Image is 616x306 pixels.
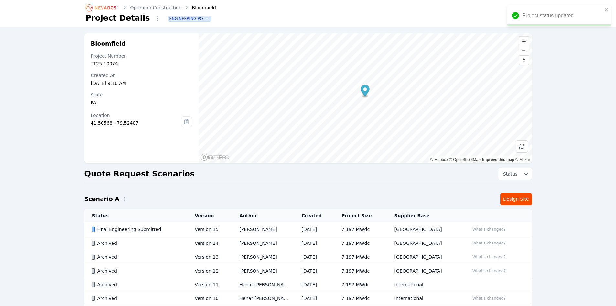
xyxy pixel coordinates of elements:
[187,209,232,222] th: Version
[84,236,532,250] tr: ArchivedVersion 14[PERSON_NAME][DATE]7.197 MWdc[GEOGRAPHIC_DATA]What's changed?
[84,264,532,278] tr: ArchivedVersion 12[PERSON_NAME][DATE]7.197 MWdc[GEOGRAPHIC_DATA]What's changed?
[334,236,386,250] td: 7.197 MWdc
[500,193,532,205] a: Design Site
[92,268,184,274] div: Archived
[232,209,294,222] th: Author
[449,157,481,162] a: OpenStreetMap
[519,55,529,65] button: Reset bearing to north
[294,291,334,305] td: [DATE]
[92,254,184,260] div: Archived
[91,80,192,86] div: [DATE] 9:16 AM
[294,209,334,222] th: Created
[334,278,386,291] td: 7.197 MWdc
[187,222,232,236] td: Version 15
[387,236,462,250] td: [GEOGRAPHIC_DATA]
[387,291,462,305] td: International
[430,157,448,162] a: Mapbox
[91,40,192,48] h2: Bloomfield
[232,222,294,236] td: [PERSON_NAME]
[232,278,294,291] td: Henar [PERSON_NAME]
[130,5,182,11] a: Optimum Construction
[91,61,192,67] div: TT25-10074
[361,85,370,98] div: Map marker
[294,250,334,264] td: [DATE]
[91,112,181,119] div: Location
[519,56,529,65] span: Reset bearing to north
[91,120,181,126] div: 41.50568, -79.52407
[84,291,532,305] tr: ArchivedVersion 10Henar [PERSON_NAME][DATE]7.197 MWdcInternationalWhat's changed?
[507,5,611,26] div: Project status updated
[86,3,216,13] nav: Breadcrumb
[84,222,532,236] tr: Final Engineering SubmittedVersion 15[PERSON_NAME][DATE]7.197 MWdc[GEOGRAPHIC_DATA]What's changed?
[387,222,462,236] td: [GEOGRAPHIC_DATA]
[294,236,334,250] td: [DATE]
[498,168,532,180] button: Status
[294,264,334,278] td: [DATE]
[334,250,386,264] td: 7.197 MWdc
[387,250,462,264] td: [GEOGRAPHIC_DATA]
[294,278,334,291] td: [DATE]
[91,92,192,98] div: State
[187,264,232,278] td: Version 12
[86,13,150,23] h1: Project Details
[200,153,229,161] a: Mapbox homepage
[91,72,192,79] div: Created At
[470,267,509,275] button: What's changed?
[92,226,184,232] div: Final Engineering Submitted
[519,46,529,55] button: Zoom out
[232,250,294,264] td: [PERSON_NAME]
[84,209,187,222] th: Status
[387,264,462,278] td: [GEOGRAPHIC_DATA]
[470,226,509,233] button: What's changed?
[501,171,518,177] span: Status
[519,37,529,46] button: Zoom in
[168,16,211,21] button: Engineering PO
[187,250,232,264] td: Version 13
[334,209,386,222] th: Project Size
[183,5,216,11] div: Bloomfield
[232,264,294,278] td: [PERSON_NAME]
[187,278,232,291] td: Version 11
[387,209,462,222] th: Supplier Base
[232,236,294,250] td: [PERSON_NAME]
[92,295,184,301] div: Archived
[187,236,232,250] td: Version 14
[91,99,192,106] div: PA
[92,240,184,246] div: Archived
[515,157,530,162] a: Maxar
[91,53,192,59] div: Project Number
[387,278,462,291] td: International
[187,291,232,305] td: Version 10
[92,281,184,288] div: Archived
[482,157,514,162] a: Improve this map
[334,264,386,278] td: 7.197 MWdc
[604,7,609,12] button: close
[470,295,509,302] button: What's changed?
[334,291,386,305] td: 7.197 MWdc
[84,278,532,291] tr: ArchivedVersion 11Henar [PERSON_NAME][DATE]7.197 MWdcInternational
[84,169,195,179] h2: Quote Request Scenarios
[199,33,532,163] canvas: Map
[470,254,509,261] button: What's changed?
[84,195,119,204] h2: Scenario A
[294,222,334,236] td: [DATE]
[334,222,386,236] td: 7.197 MWdc
[232,291,294,305] td: Henar [PERSON_NAME]
[470,240,509,247] button: What's changed?
[84,250,532,264] tr: ArchivedVersion 13[PERSON_NAME][DATE]7.197 MWdc[GEOGRAPHIC_DATA]What's changed?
